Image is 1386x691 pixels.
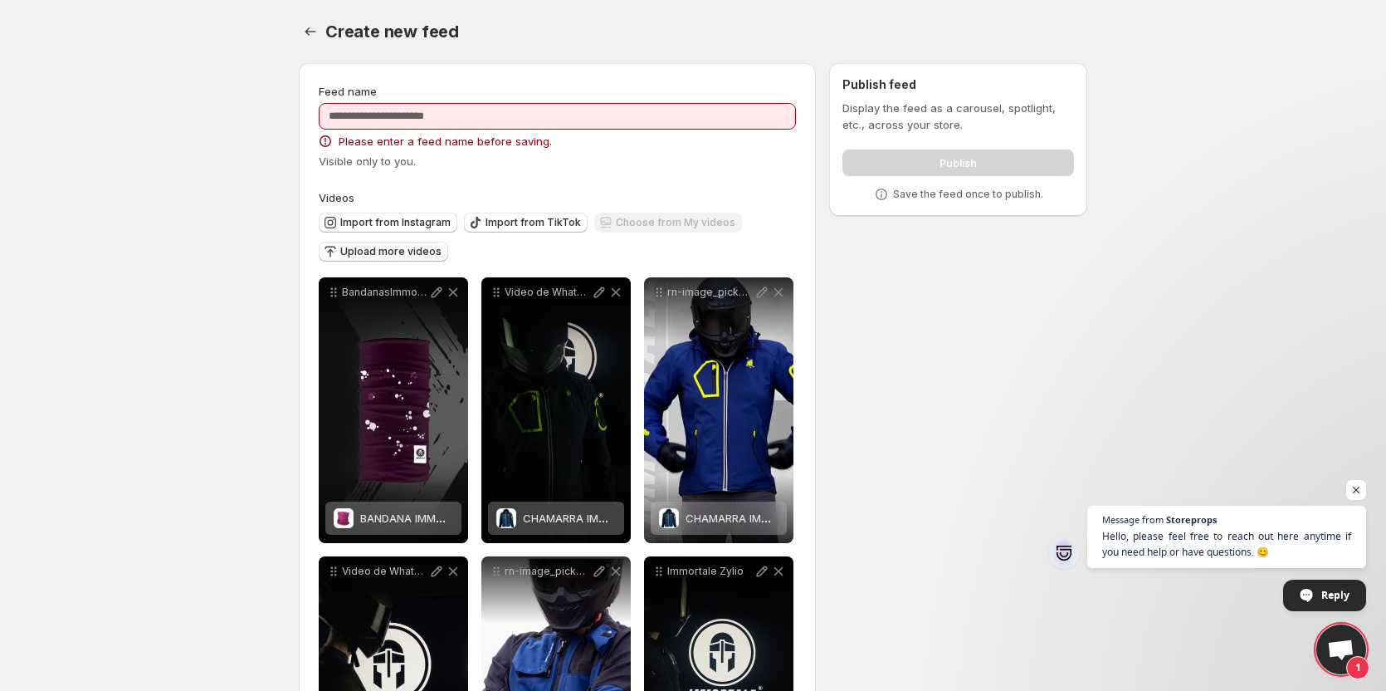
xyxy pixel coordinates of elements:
[667,565,754,578] p: Immortale Zylio
[667,286,754,299] p: rn-image_picker_lib_temp_5cd83568-556e-47cc-a378-c751780cd6fb
[299,20,322,43] button: Settings
[319,242,448,262] button: Upload more videos
[496,508,516,528] img: CHAMARRA IMMORTALE LUMION HOMBRE AZUL | SKU: IMLUMIAZ-#
[1102,528,1351,560] span: Hello, please feel free to reach out here anytime if you need help or have questions. 😊
[464,213,588,233] button: Import from TikTok
[342,286,428,299] p: BandanasImmortale
[505,286,591,299] p: Video de WhatsApp [DATE] a las 122304_7dd24a44
[893,188,1043,201] p: Save the feed once to publish.
[319,85,377,98] span: Feed name
[1166,515,1217,524] span: Storeprops
[334,508,353,528] img: BANDANA IMMORTALE CETUS PINK UNITALLA | SKU: IMMBANCETPIM
[1316,625,1366,674] div: Open chat
[1346,656,1369,679] span: 1
[319,277,468,543] div: BandanasImmortaleBANDANA IMMORTALE CETUS PINK UNITALLA | SKU: IMMBANCETPIMBANDANA IMMORTALE CETUS...
[340,245,442,258] span: Upload more videos
[486,216,581,229] span: Import from TikTok
[842,100,1074,133] p: Display the feed as a carousel, spotlight, etc., across your store.
[319,213,457,233] button: Import from Instagram
[505,565,591,578] p: rn-image_picker_lib_temp_4d9bc5e7-3841-4e79-b3a1-c887b8c1a654
[319,154,416,168] span: Visible only to you.
[342,565,428,578] p: Video de WhatsApp [DATE] a las 164424_6abbea77
[644,277,793,543] div: rn-image_picker_lib_temp_5cd83568-556e-47cc-a378-c751780cd6fbCHAMARRA IMMORTALE LUMION HOMBRE AZU...
[659,508,679,528] img: CHAMARRA IMMORTALE LUMION HOMBRE AZUL | SKU: IMLUMIAZ-#
[340,216,451,229] span: Import from Instagram
[1321,581,1349,610] span: Reply
[523,512,871,525] span: CHAMARRA IMMORTALE LUMION HOMBRE AZUL | SKU: IMLUMIAZ-#
[339,133,552,149] span: Please enter a feed name before saving.
[325,22,459,42] span: Create new feed
[842,76,1074,93] h2: Publish feed
[686,512,1033,525] span: CHAMARRA IMMORTALE LUMION HOMBRE AZUL | SKU: IMLUMIAZ-#
[1102,515,1164,524] span: Message from
[319,191,354,204] span: Videos
[360,512,715,525] span: BANDANA IMMORTALE CETUS PINK UNITALLA | SKU: IMMBANCETPIM
[481,277,631,543] div: Video de WhatsApp [DATE] a las 122304_7dd24a44CHAMARRA IMMORTALE LUMION HOMBRE AZUL | SKU: IMLUMI...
